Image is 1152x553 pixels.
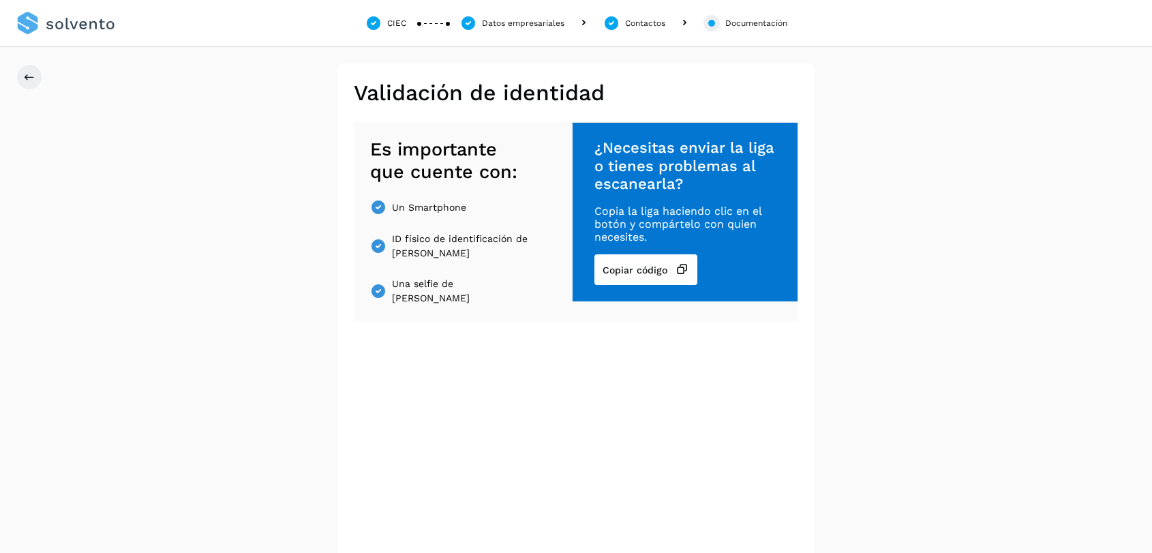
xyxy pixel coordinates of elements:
span: Copiar código [603,265,667,275]
span: Es importante que cuente con: [370,138,534,183]
div: Contactos [625,17,665,29]
button: Copiar código [594,254,697,285]
span: Un Smartphone [392,200,466,215]
span: Una selfie de [PERSON_NAME] [392,277,534,305]
span: Copia la liga haciendo clic en el botón y compártelo con quien necesites. [594,205,776,244]
h2: Validación de identidad [354,80,798,106]
div: Datos empresariales [482,17,564,29]
span: ID físico de identificación de [PERSON_NAME] [392,232,534,260]
div: Documentación [725,17,787,29]
span: ¿Necesitas enviar la liga o tienes problemas al escanearla? [594,139,776,193]
div: CIEC [387,17,406,29]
